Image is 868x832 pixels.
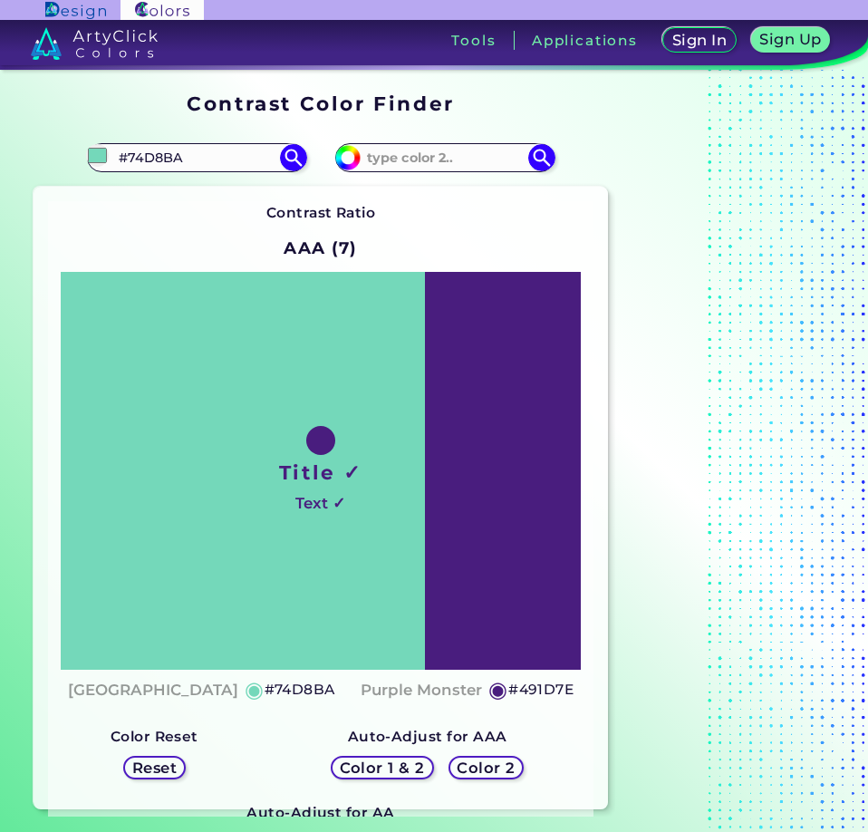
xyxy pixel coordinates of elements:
strong: Auto-Adjust for AA [246,804,394,821]
input: type color 2.. [361,145,529,169]
h4: [GEOGRAPHIC_DATA] [68,677,238,703]
h4: Text ✓ [295,490,345,517]
input: type color 1.. [112,145,281,169]
a: Sign Up [755,29,826,52]
h1: Title ✓ [279,459,362,486]
h5: Color 1 & 2 [343,761,420,775]
h5: #74D8BA [265,678,335,701]
strong: Auto-Adjust for AAA [348,728,507,745]
h5: Sign In [675,34,724,47]
h5: ◉ [488,679,508,701]
h2: AAA (7) [275,228,365,268]
h3: Applications [532,34,638,47]
a: Sign In [666,29,732,52]
img: icon search [280,144,307,171]
h5: ◉ [245,679,265,701]
h5: Sign Up [763,33,819,46]
img: icon search [528,144,555,171]
h5: #491D7E [508,678,574,701]
img: ArtyClick Design logo [45,2,106,19]
h4: Purple Monster [361,677,482,703]
img: logo_artyclick_colors_white.svg [31,27,159,60]
h3: Tools [451,34,496,47]
h5: Reset [134,761,175,775]
h5: Color 2 [459,761,512,775]
iframe: Advertisement [615,86,842,817]
strong: Contrast Ratio [266,204,376,221]
strong: Color Reset [111,728,198,745]
h1: Contrast Color Finder [187,90,454,117]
